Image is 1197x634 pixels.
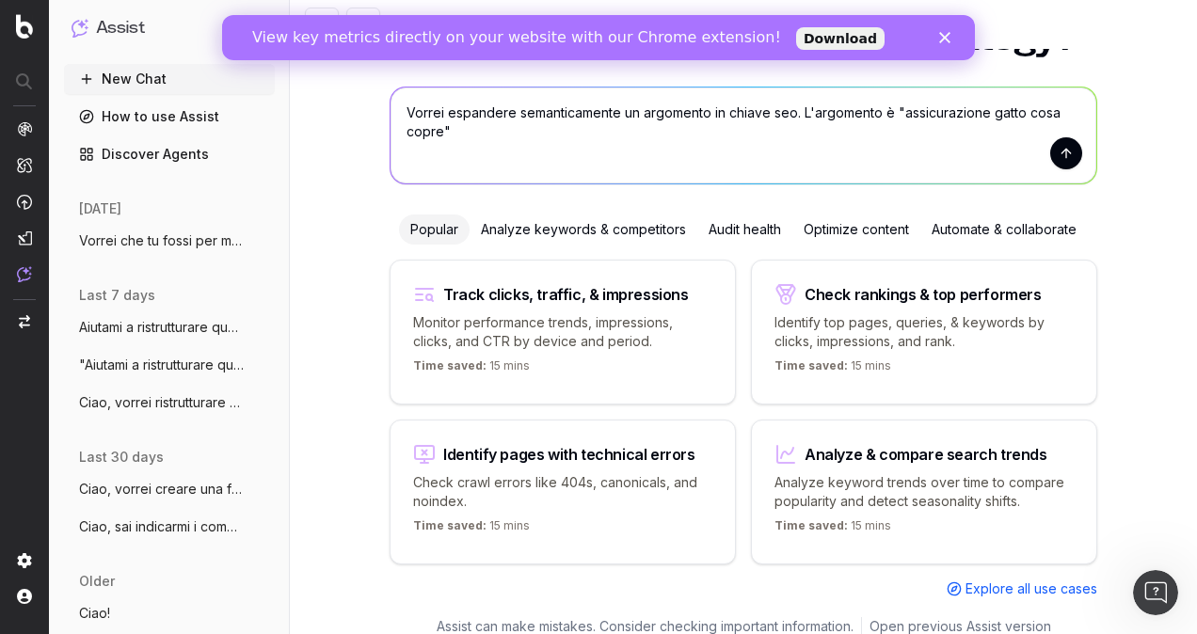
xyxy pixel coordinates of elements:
span: last 7 days [79,286,155,305]
img: Analytics [17,121,32,136]
span: last 30 days [79,448,164,467]
p: Check crawl errors like 404s, canonicals, and noindex. [413,473,712,511]
div: Analyze & compare search trends [805,447,1047,462]
div: Check rankings & top performers [805,287,1042,302]
span: Time saved: [413,518,487,532]
button: Aiutami a ristrutturare questo articolo [64,312,275,342]
div: Close [717,17,736,28]
span: older [79,572,115,591]
img: Assist [72,19,88,37]
a: Explore all use cases [947,579,1097,598]
p: 15 mins [413,518,530,541]
div: Optimize content [792,214,920,245]
span: Time saved: [774,518,848,532]
span: [DATE] [79,199,121,218]
h1: Assist [96,15,145,41]
img: Switch project [19,315,30,328]
span: Ciao! [79,604,110,623]
img: Botify logo [16,14,33,39]
p: 15 mins [774,518,891,541]
span: Vorrei che tu fossi per me un esperto se [79,231,245,250]
div: Analyze keywords & competitors [470,214,697,245]
button: Assist [72,15,267,41]
button: Ciao, vorrei creare una faq su questo ar [64,474,275,504]
button: "Aiutami a ristrutturare questo articolo [64,350,275,380]
a: How to use Assist [64,102,275,132]
img: My account [17,589,32,604]
span: Aiutami a ristrutturare questo articolo [79,318,245,337]
p: 15 mins [774,358,891,381]
div: Audit health [697,214,792,245]
iframe: Intercom live chat [1133,570,1178,615]
span: Ciao, vorrei creare una faq su questo ar [79,480,245,499]
img: Assist [17,266,32,282]
p: 15 mins [413,358,530,381]
span: Ciao, sai indicarmi i competitor di assi [79,517,245,536]
span: "Aiutami a ristrutturare questo articolo [79,356,245,374]
img: Studio [17,230,32,246]
p: Identify top pages, queries, & keywords by clicks, impressions, and rank. [774,313,1074,351]
span: Ciao, vorrei ristrutturare parte del con [79,393,245,412]
img: Setting [17,553,32,568]
button: Ciao, sai indicarmi i competitor di assi [64,512,275,542]
iframe: Intercom live chat banner [222,15,975,60]
button: Ciao, vorrei ristrutturare parte del con [64,388,275,418]
textarea: Vorrei espandere semanticamente un argomento in chiave seo. L'argomento è "assicurazione gatto co... [391,87,1096,183]
img: Activation [17,194,32,210]
button: Vorrei che tu fossi per me un esperto se [64,226,275,256]
span: Time saved: [774,358,848,372]
button: Ciao! [64,598,275,628]
div: Popular [399,214,470,245]
div: Automate & collaborate [920,214,1088,245]
span: Time saved: [413,358,487,372]
p: Monitor performance trends, impressions, clicks, and CTR by device and period. [413,313,712,351]
a: Discover Agents [64,139,275,169]
img: Intelligence [17,157,32,173]
p: Analyze keyword trends over time to compare popularity and detect seasonality shifts. [774,473,1074,511]
div: Track clicks, traffic, & impressions [443,287,689,302]
span: Explore all use cases [966,579,1097,598]
button: New Chat [64,64,275,94]
div: Identify pages with technical errors [443,447,695,462]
